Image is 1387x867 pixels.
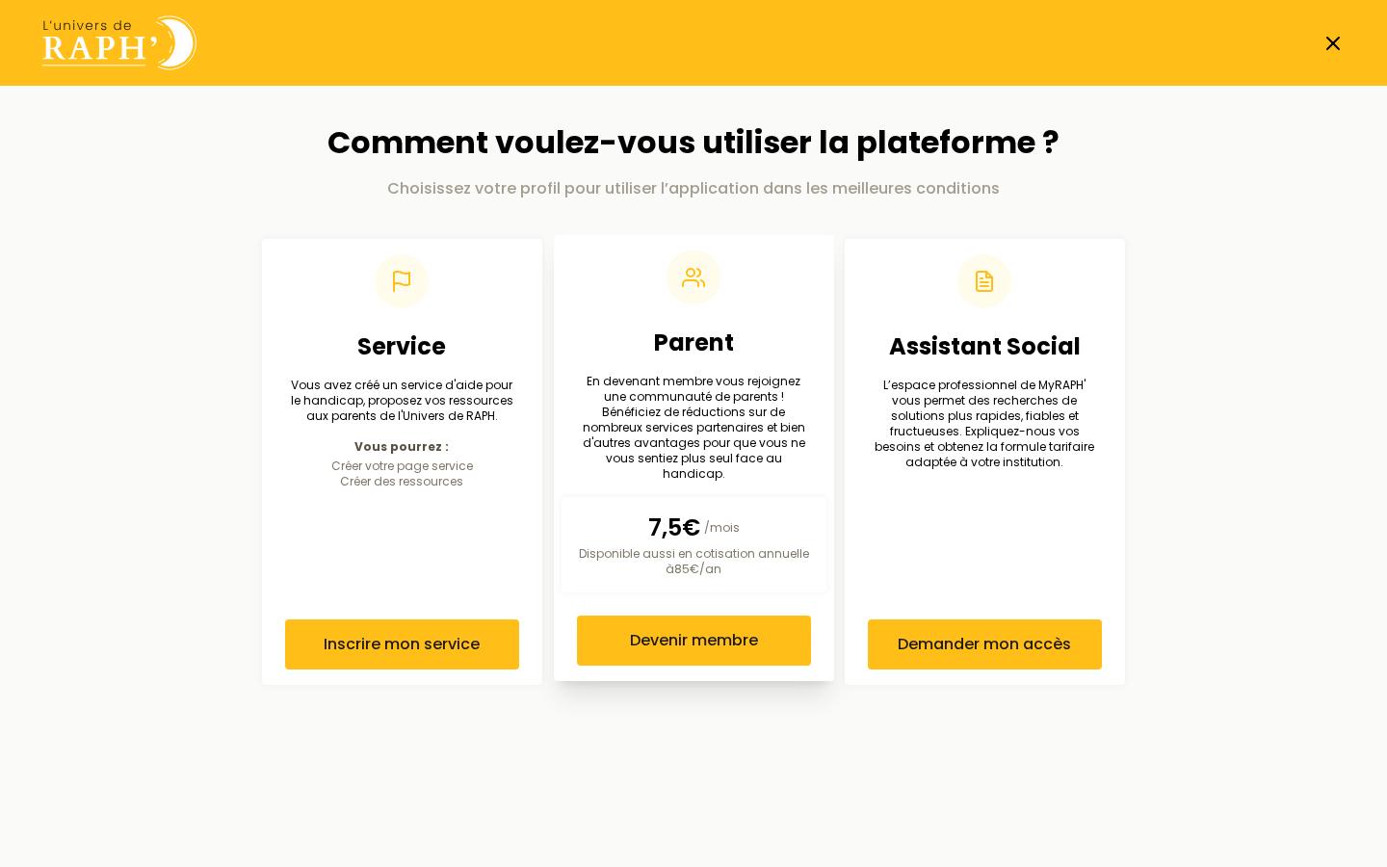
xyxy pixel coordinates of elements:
p: Vous pourrez : [285,438,519,454]
h2: Service [285,331,519,362]
p: Disponible aussi en cotisation annuelle à 85€ /an [577,546,811,577]
li: Créer des ressources [285,473,519,488]
p: Choisissez votre profil pour utiliser l’application dans les meilleures conditions [262,177,1125,200]
a: ServiceVous avez créé un service d'aide pour le handicap, proposez vos ressources aux parents de ... [262,239,542,685]
p: Vous avez créé un service d'aide pour le handicap, proposez vos ressources aux parents de l'Unive... [285,378,519,424]
h2: Parent [577,328,811,358]
li: Créer votre page service [285,458,519,473]
button: Inscrire mon service [285,619,519,670]
a: Assistant SocialL’espace professionnel de MyRAPH' vous permet des recherches de solutions plus ra... [845,239,1125,685]
p: /mois [577,512,811,542]
span: Inscrire mon service [324,633,480,656]
p: L’espace professionnel de MyRAPH' vous permet des recherches de solutions plus rapides, fiables e... [868,378,1102,470]
h2: Assistant Social [868,331,1102,362]
a: Fermer la page [1322,32,1345,55]
a: ParentEn devenant membre vous rejoignez une communauté de parents ! Bénéficiez de réductions sur ... [554,235,834,681]
span: Demander mon accès [899,633,1072,656]
h1: Comment voulez-vous utiliser la plateforme ? [262,124,1125,161]
button: Devenir membre [577,616,811,666]
span: 7,5€ [647,512,699,542]
button: Demander mon accès [868,619,1102,670]
p: En devenant membre vous rejoignez une communauté de parents ! Bénéficiez de réductions sur de nom... [577,374,811,482]
img: Univers de Raph logo [42,15,196,70]
span: Devenir membre [629,629,757,652]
